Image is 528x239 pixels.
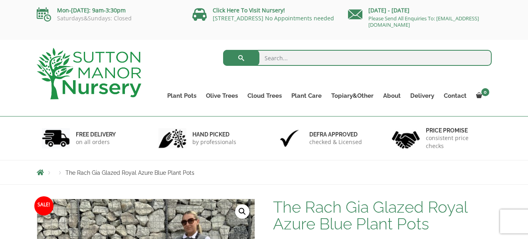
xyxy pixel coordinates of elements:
p: consistent price checks [426,134,486,150]
a: About [378,90,405,101]
img: logo [37,48,141,99]
p: [DATE] - [DATE] [348,6,492,15]
span: Sale! [34,196,53,215]
a: Please Send All Enquiries To: [EMAIL_ADDRESS][DOMAIN_NAME] [368,15,479,28]
a: View full-screen image gallery [235,204,249,219]
a: Cloud Trees [243,90,287,101]
a: Contact [439,90,471,101]
img: 4.jpg [392,126,420,150]
p: on all orders [76,138,116,146]
h6: Price promise [426,127,486,134]
span: The Rach Gia Glazed Royal Azure Blue Plant Pots [65,170,194,176]
a: Plant Pots [162,90,201,101]
nav: Breadcrumbs [37,169,492,176]
img: 2.jpg [158,128,186,148]
a: Click Here To Visit Nursery! [213,6,285,14]
a: 0 [471,90,492,101]
a: Plant Care [287,90,326,101]
h1: The Rach Gia Glazed Royal Azure Blue Plant Pots [273,199,491,232]
p: Mon-[DATE]: 9am-3:30pm [37,6,180,15]
span: 0 [481,88,489,96]
p: by professionals [192,138,236,146]
a: [STREET_ADDRESS] No Appointments needed [213,14,334,22]
a: Delivery [405,90,439,101]
a: Olive Trees [201,90,243,101]
h6: FREE DELIVERY [76,131,116,138]
a: Topiary&Other [326,90,378,101]
p: Saturdays&Sundays: Closed [37,15,180,22]
input: Search... [223,50,492,66]
h6: hand picked [192,131,236,138]
img: 1.jpg [42,128,70,148]
img: 3.jpg [275,128,303,148]
p: checked & Licensed [309,138,362,146]
h6: Defra approved [309,131,362,138]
